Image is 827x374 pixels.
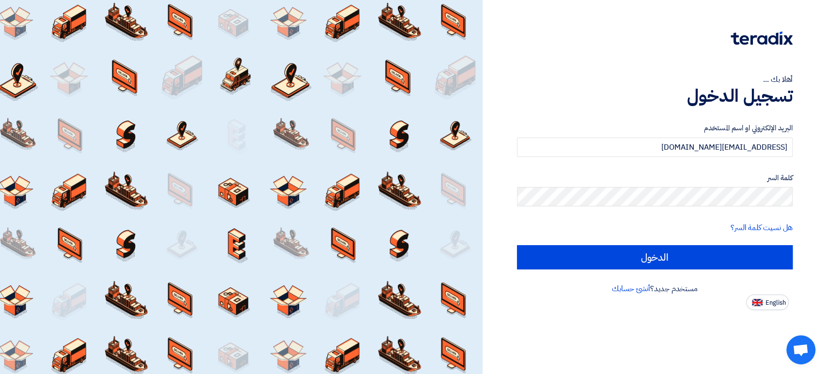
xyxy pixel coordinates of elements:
div: مستخدم جديد؟ [517,283,793,295]
div: أهلا بك ... [517,74,793,85]
a: Open chat [786,335,815,364]
h1: تسجيل الدخول [517,85,793,107]
img: en-US.png [752,299,763,306]
span: English [765,299,786,306]
label: كلمة السر [517,172,793,184]
input: أدخل بريد العمل الإلكتروني او اسم المستخدم الخاص بك ... [517,138,793,157]
label: البريد الإلكتروني او اسم المستخدم [517,123,793,134]
input: الدخول [517,245,793,269]
img: Teradix logo [731,31,793,45]
a: هل نسيت كلمة السر؟ [731,222,793,234]
a: أنشئ حسابك [612,283,650,295]
button: English [746,295,789,310]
